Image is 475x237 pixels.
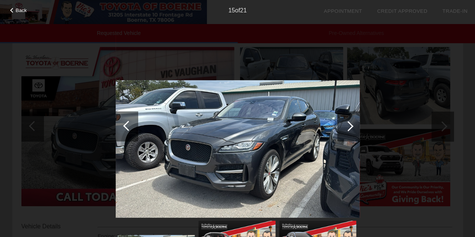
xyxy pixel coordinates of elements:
span: 21 [240,7,247,14]
a: Credit Approved [377,8,427,14]
span: Back [16,8,27,13]
span: 15 [228,7,235,14]
img: image.aspx [116,80,360,218]
a: Trade-In [442,8,467,14]
a: Appointment [324,8,362,14]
